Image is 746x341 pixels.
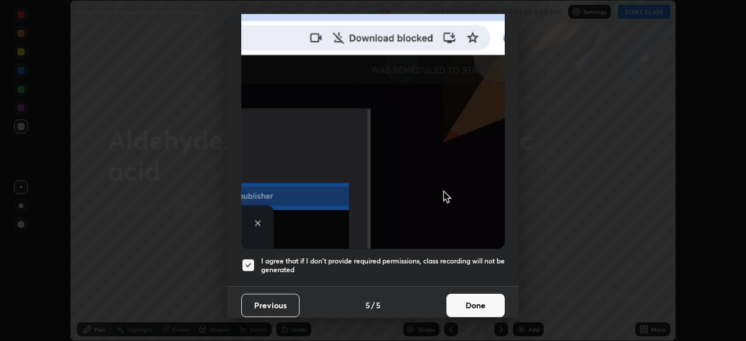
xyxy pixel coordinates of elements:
[371,299,375,311] h4: /
[446,294,505,317] button: Done
[376,299,381,311] h4: 5
[365,299,370,311] h4: 5
[241,294,300,317] button: Previous
[261,256,505,275] h5: I agree that if I don't provide required permissions, class recording will not be generated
